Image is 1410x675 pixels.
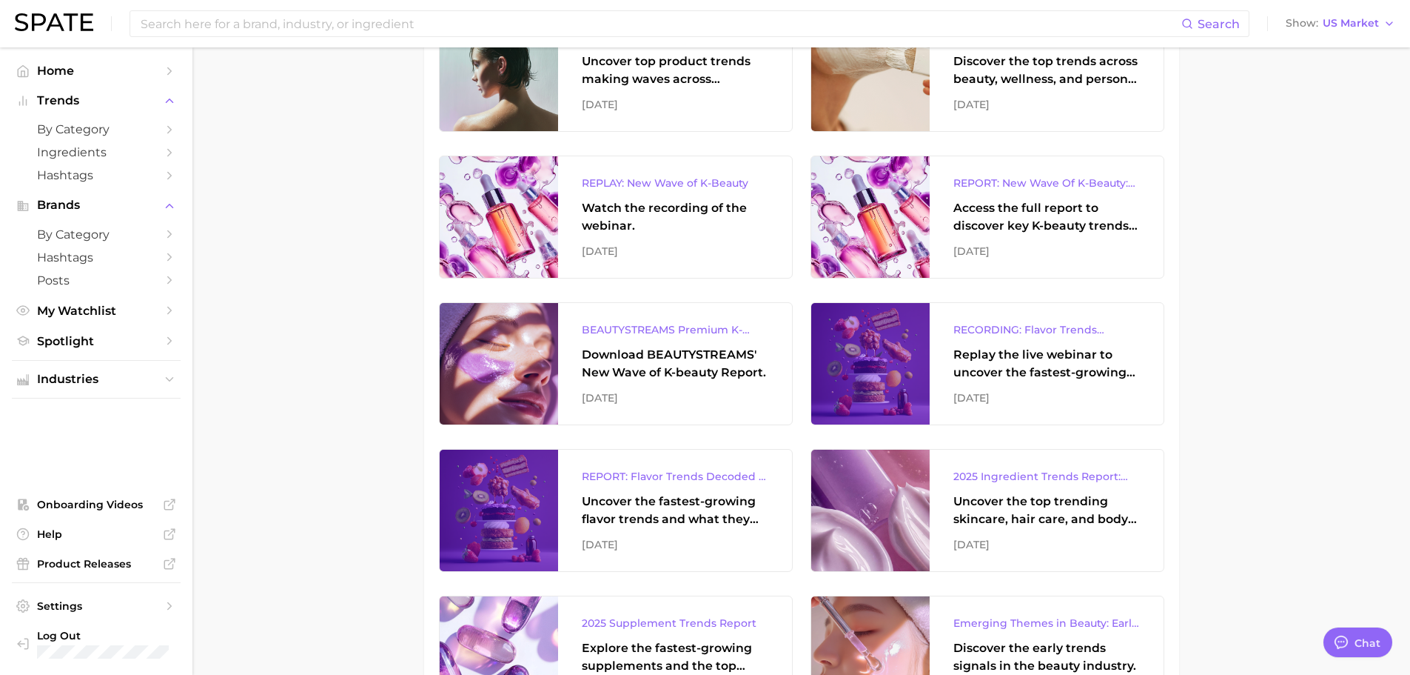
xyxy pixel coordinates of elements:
[439,302,793,425] a: BEAUTYSTREAMS Premium K-beauty Trends ReportDownload BEAUTYSTREAMS' New Wave of K-beauty Report.[...
[12,523,181,545] a: Help
[12,164,181,187] a: Hashtags
[12,330,181,353] a: Spotlight
[37,250,155,265] span: Hashtags
[1286,19,1318,27] span: Show
[953,639,1140,675] div: Discover the early trends signals in the beauty industry.
[139,11,1181,36] input: Search here for a brand, industry, or ingredient
[37,557,155,571] span: Product Releases
[439,156,793,279] a: REPLAY: New Wave of K-BeautyWatch the recording of the webinar.[DATE]
[1198,17,1240,31] span: Search
[12,493,181,516] a: Onboarding Videos
[12,299,181,322] a: My Watchlist
[37,629,276,642] span: Log Out
[1282,14,1399,33] button: ShowUS Market
[37,64,155,78] span: Home
[810,302,1164,425] a: RECORDING: Flavor Trends Decoded - What's New & What's Next According to TikTok & GoogleReplay th...
[582,493,768,528] div: Uncover the fastest-growing flavor trends and what they signal about evolving consumer tastes.
[953,321,1140,339] div: RECORDING: Flavor Trends Decoded - What's New & What's Next According to TikTok & Google
[953,614,1140,632] div: Emerging Themes in Beauty: Early Trend Signals with Big Potential
[953,536,1140,553] div: [DATE]
[582,468,768,485] div: REPORT: Flavor Trends Decoded - What's New & What's Next According to TikTok & Google
[439,9,793,132] a: 2025 Hair Report: Care & Styling ProductsUncover top product trends making waves across platforms...
[37,168,155,182] span: Hashtags
[582,174,768,192] div: REPLAY: New Wave of K-Beauty
[953,174,1140,192] div: REPORT: New Wave Of K-Beauty: [GEOGRAPHIC_DATA]’s Trending Innovations In Skincare & Color Cosmetics
[37,599,155,613] span: Settings
[37,94,155,107] span: Trends
[582,242,768,260] div: [DATE]
[582,639,768,675] div: Explore the fastest-growing supplements and the top wellness concerns driving consumer demand
[12,625,181,663] a: Log out. Currently logged in with e-mail karolina.bakalarova@hourglasscosmetics.com.
[37,304,155,318] span: My Watchlist
[953,468,1140,485] div: 2025 Ingredient Trends Report: The Ingredients Defining Beauty in [DATE]
[37,145,155,159] span: Ingredients
[37,122,155,136] span: by Category
[582,96,768,113] div: [DATE]
[37,498,155,511] span: Onboarding Videos
[37,273,155,287] span: Posts
[12,269,181,292] a: Posts
[439,449,793,572] a: REPORT: Flavor Trends Decoded - What's New & What's Next According to TikTok & GoogleUncover the ...
[810,449,1164,572] a: 2025 Ingredient Trends Report: The Ingredients Defining Beauty in [DATE]Uncover the top trending ...
[12,553,181,575] a: Product Releases
[37,373,155,386] span: Industries
[582,199,768,235] div: Watch the recording of the webinar.
[12,59,181,82] a: Home
[810,156,1164,279] a: REPORT: New Wave Of K-Beauty: [GEOGRAPHIC_DATA]’s Trending Innovations In Skincare & Color Cosmet...
[953,242,1140,260] div: [DATE]
[12,368,181,390] button: Industries
[953,199,1140,235] div: Access the full report to discover key K-beauty trends influencing [DATE] beauty market
[1323,19,1379,27] span: US Market
[810,9,1164,132] a: UK TikTok Trends To WatchDiscover the top trends across beauty, wellness, and personal care on Ti...
[582,321,768,339] div: BEAUTYSTREAMS Premium K-beauty Trends Report
[582,346,768,382] div: Download BEAUTYSTREAMS' New Wave of K-beauty Report.
[12,246,181,269] a: Hashtags
[12,141,181,164] a: Ingredients
[15,13,93,31] img: SPATE
[953,53,1140,88] div: Discover the top trends across beauty, wellness, and personal care on TikTok [GEOGRAPHIC_DATA].
[953,346,1140,382] div: Replay the live webinar to uncover the fastest-growing flavor trends and what they signal about e...
[953,493,1140,528] div: Uncover the top trending skincare, hair care, and body care ingredients capturing attention on Go...
[37,528,155,541] span: Help
[582,614,768,632] div: 2025 Supplement Trends Report
[37,334,155,348] span: Spotlight
[37,199,155,212] span: Brands
[12,90,181,112] button: Trends
[953,389,1140,407] div: [DATE]
[582,53,768,88] div: Uncover top product trends making waves across platforms — along with key insights into benefits,...
[37,227,155,242] span: by Category
[12,595,181,617] a: Settings
[12,118,181,141] a: by Category
[582,536,768,553] div: [DATE]
[582,389,768,407] div: [DATE]
[12,223,181,246] a: by Category
[12,194,181,216] button: Brands
[953,96,1140,113] div: [DATE]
